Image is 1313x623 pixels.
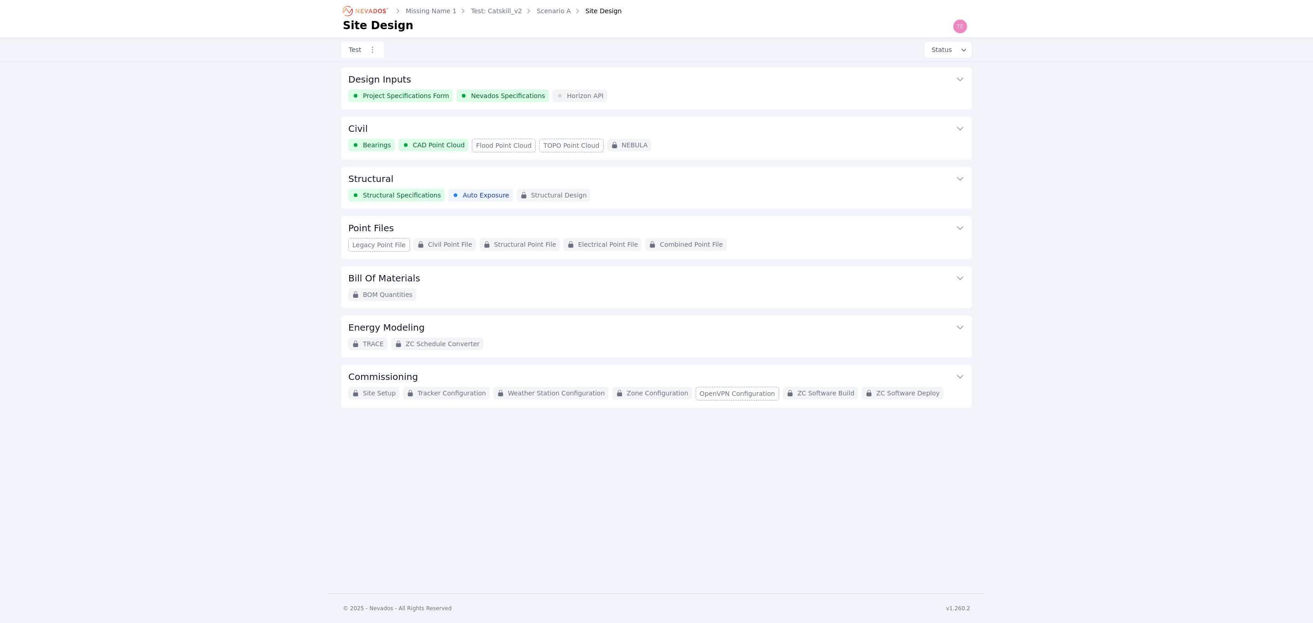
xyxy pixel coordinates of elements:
nav: Breadcrumb [343,4,622,18]
span: Flood Point Cloud [476,141,532,150]
button: Structural [348,167,965,189]
h3: Bill Of Materials [348,272,420,285]
div: Point FilesLegacy Point FileCivil Point FileStructural Point FileElectrical Point FileCombined Po... [341,216,972,259]
h3: Structural [348,172,393,185]
div: v1.260.2 [946,605,970,612]
span: Bearings [363,140,391,150]
span: OpenVPN Configuration [700,389,775,398]
span: Structural Design [531,191,587,200]
span: Civil Point File [428,240,472,249]
h1: Site Design [343,18,414,33]
div: Site Design [573,6,622,16]
div: Energy ModelingTRACEZC Schedule Converter [341,316,972,358]
h3: Energy Modeling [348,321,424,334]
button: Energy Modeling [348,316,965,337]
a: Test: Catskill_v2 [471,6,522,16]
div: Bill Of MaterialsBOM Quantities [341,266,972,308]
div: StructuralStructural SpecificationsAuto ExposureStructural Design [341,167,972,209]
span: Project Specifications Form [363,91,449,100]
span: Horizon API [567,91,604,100]
span: Electrical Point File [578,240,638,249]
span: TOPO Point Cloud [543,141,600,150]
div: CivilBearingsCAD Point CloudFlood Point CloudTOPO Point CloudNEBULA [341,117,972,160]
button: Civil [348,117,965,139]
span: NEBULA [622,140,648,150]
h3: Design Inputs [348,73,411,86]
span: ZC Schedule Converter [406,339,480,348]
div: CommissioningSite SetupTracker ConfigurationWeather Station ConfigurationZone ConfigurationOpenVP... [341,365,972,408]
span: Weather Station Configuration [508,389,605,398]
button: Status [924,42,972,58]
span: Tracker Configuration [418,389,486,398]
span: BOM Quantities [363,290,413,299]
h3: Civil [348,122,367,135]
span: Auto Exposure [463,191,509,200]
span: CAD Point Cloud [413,140,465,150]
span: TRACE [363,339,384,348]
span: Structural Point File [494,240,556,249]
a: Scenario A [537,6,571,16]
span: Combined Point File [660,240,723,249]
span: ZC Software Build [797,389,854,398]
a: Test [341,42,384,58]
span: Structural Specifications [363,191,441,200]
button: Design Inputs [348,67,965,89]
span: ZC Software Deploy [876,389,940,398]
span: Nevados Specifications [471,91,545,100]
button: Point Files [348,216,965,238]
img: Ted Elliott [953,19,967,34]
span: Site Setup [363,389,396,398]
a: Missing Name 1 [406,6,456,16]
button: Bill Of Materials [348,266,965,288]
div: © 2025 - Nevados - All Rights Reserved [343,605,452,612]
span: Status [928,45,952,54]
button: Commissioning [348,365,965,387]
h3: Point Files [348,222,394,234]
div: Design InputsProject Specifications FormNevados SpecificationsHorizon API [341,67,972,109]
span: Legacy Point File [352,240,406,249]
h3: Commissioning [348,370,418,383]
span: Zone Configuration [627,389,688,398]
